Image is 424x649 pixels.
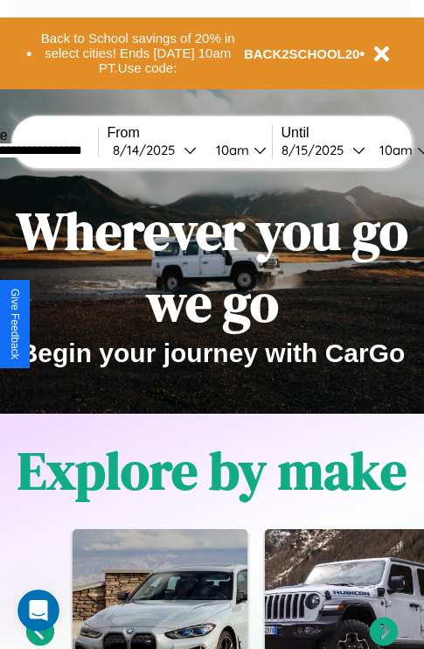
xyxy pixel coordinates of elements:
div: Give Feedback [9,289,21,359]
b: BACK2SCHOOL20 [244,46,360,61]
button: Back to School savings of 20% in select cities! Ends [DATE] 10am PT.Use code: [32,26,244,80]
div: 8 / 15 / 2025 [282,142,352,158]
iframe: Intercom live chat [17,590,59,632]
button: 10am [202,141,272,159]
h1: Explore by make [17,435,407,506]
div: 10am [371,142,417,158]
div: 8 / 14 / 2025 [113,142,184,158]
label: From [108,125,272,141]
button: 8/14/2025 [108,141,202,159]
div: 10am [207,142,254,158]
